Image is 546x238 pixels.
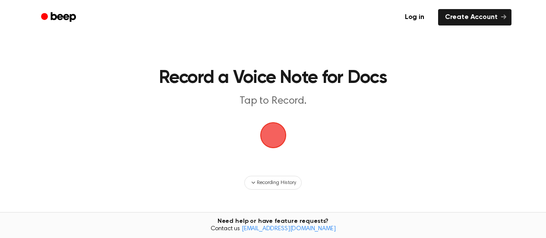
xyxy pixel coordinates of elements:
button: Recording History [244,176,301,190]
a: Create Account [438,9,511,25]
img: Beep Logo [260,122,286,148]
a: Log in [396,7,433,27]
p: Tap to Record. [107,94,439,108]
span: Recording History [257,179,296,187]
h1: Record a Voice Note for Docs [93,69,453,87]
span: Contact us [5,225,541,233]
a: Beep [35,9,84,26]
a: [EMAIL_ADDRESS][DOMAIN_NAME] [242,226,336,232]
